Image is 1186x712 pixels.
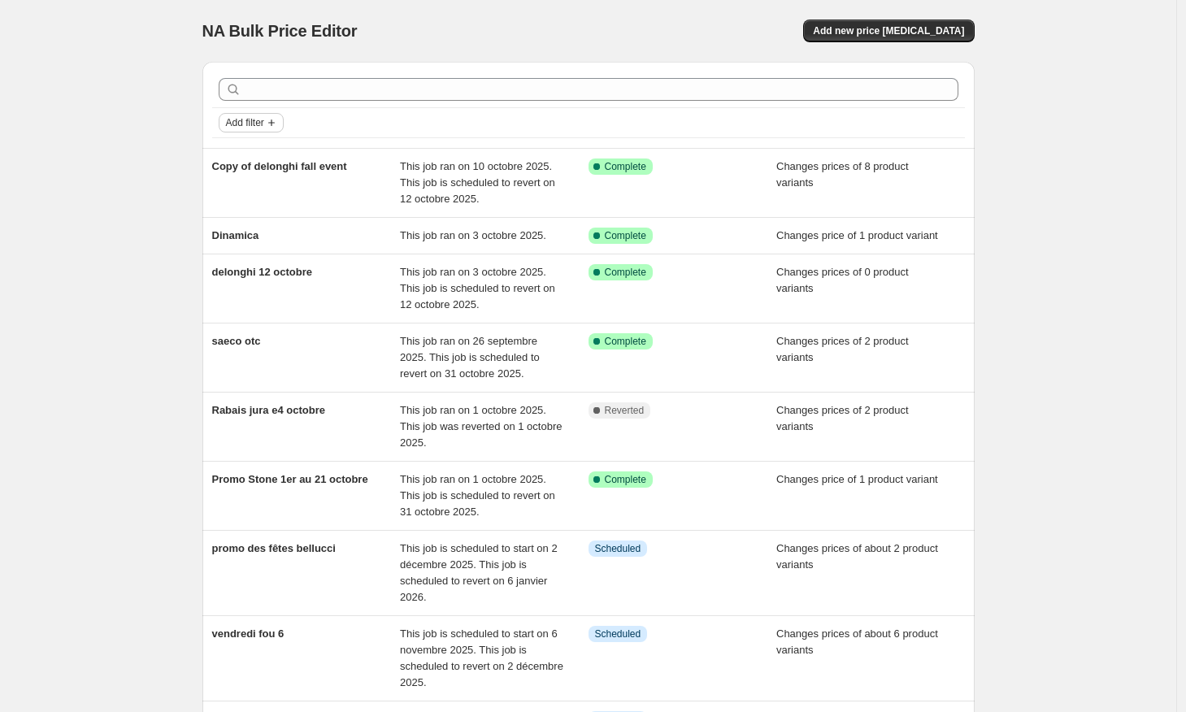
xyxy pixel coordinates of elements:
[212,542,336,554] span: promo des fêtes bellucci
[400,266,555,310] span: This job ran on 3 octobre 2025. This job is scheduled to revert on 12 octobre 2025.
[212,160,347,172] span: Copy of delonghi fall event
[776,627,938,656] span: Changes prices of about 6 product variants
[212,229,259,241] span: Dinamica
[400,627,563,688] span: This job is scheduled to start on 6 novembre 2025. This job is scheduled to revert on 2 décembre ...
[605,335,646,348] span: Complete
[226,116,264,129] span: Add filter
[605,404,645,417] span: Reverted
[400,404,562,449] span: This job ran on 1 octobre 2025. This job was reverted on 1 octobre 2025.
[605,229,646,242] span: Complete
[400,473,555,518] span: This job ran on 1 octobre 2025. This job is scheduled to revert on 31 octobre 2025.
[605,266,646,279] span: Complete
[212,266,313,278] span: delonghi 12 octobre
[813,24,964,37] span: Add new price [MEDICAL_DATA]
[212,404,325,416] span: Rabais jura e4 octobre
[595,542,641,555] span: Scheduled
[803,20,974,42] button: Add new price [MEDICAL_DATA]
[776,473,938,485] span: Changes price of 1 product variant
[776,229,938,241] span: Changes price of 1 product variant
[776,266,909,294] span: Changes prices of 0 product variants
[400,229,546,241] span: This job ran on 3 octobre 2025.
[219,113,284,132] button: Add filter
[400,335,540,380] span: This job ran on 26 septembre 2025. This job is scheduled to revert on 31 octobre 2025.
[776,160,909,189] span: Changes prices of 8 product variants
[400,160,555,205] span: This job ran on 10 octobre 2025. This job is scheduled to revert on 12 octobre 2025.
[605,160,646,173] span: Complete
[605,473,646,486] span: Complete
[202,22,358,40] span: NA Bulk Price Editor
[776,335,909,363] span: Changes prices of 2 product variants
[400,542,558,603] span: This job is scheduled to start on 2 décembre 2025. This job is scheduled to revert on 6 janvier 2...
[776,542,938,571] span: Changes prices of about 2 product variants
[776,404,909,432] span: Changes prices of 2 product variants
[212,335,261,347] span: saeco otc
[212,473,368,485] span: Promo Stone 1er au 21 octobre
[212,627,285,640] span: vendredi fou 6
[595,627,641,640] span: Scheduled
